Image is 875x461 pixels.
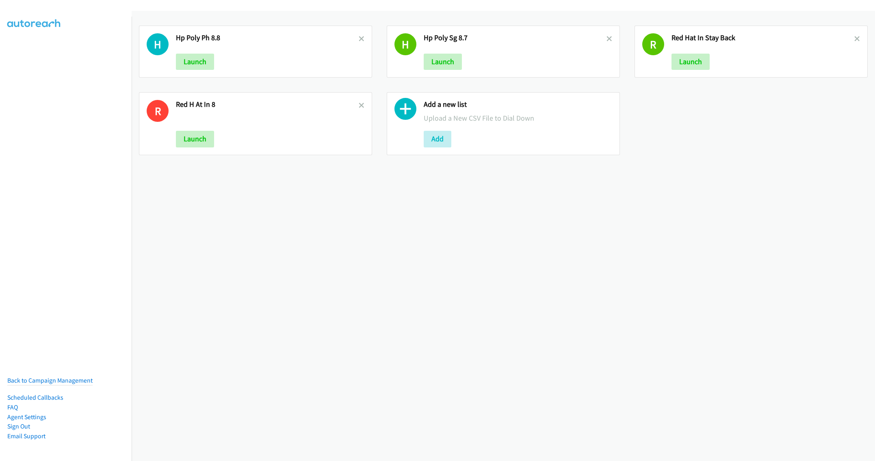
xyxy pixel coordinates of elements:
a: Email Support [7,432,45,440]
h1: H [147,33,169,55]
button: Launch [176,131,214,147]
a: FAQ [7,403,18,411]
h2: Red H At In 8 [176,100,359,109]
button: Add [424,131,451,147]
a: Sign Out [7,422,30,430]
button: Launch [176,54,214,70]
a: Back to Campaign Management [7,377,93,384]
button: Launch [424,54,462,70]
h2: Hp Poly Sg 8.7 [424,33,606,43]
h2: Hp Poly Ph 8.8 [176,33,359,43]
h2: Add a new list [424,100,612,109]
h1: H [394,33,416,55]
a: Agent Settings [7,413,46,421]
button: Launch [671,54,710,70]
p: Upload a New CSV File to Dial Down [424,113,612,123]
h1: R [642,33,664,55]
a: Scheduled Callbacks [7,394,63,401]
h1: R [147,100,169,122]
h2: Red Hat In Stay Back [671,33,854,43]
